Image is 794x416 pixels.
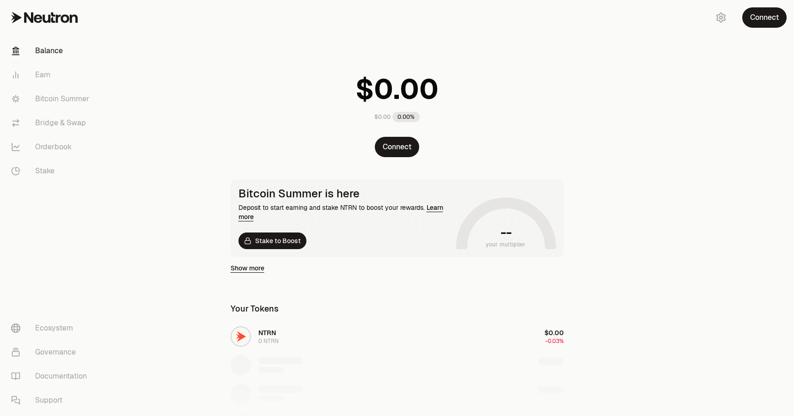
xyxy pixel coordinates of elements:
[392,112,420,122] div: 0.00%
[4,111,100,135] a: Bridge & Swap
[238,203,452,221] div: Deposit to start earning and stake NTRN to boost your rewards.
[374,113,391,121] div: $0.00
[238,232,306,249] a: Stake to Boost
[4,87,100,111] a: Bitcoin Summer
[4,159,100,183] a: Stake
[375,137,419,157] button: Connect
[742,7,787,28] button: Connect
[501,225,511,240] h1: --
[4,340,100,364] a: Governance
[4,316,100,340] a: Ecosystem
[4,39,100,63] a: Balance
[4,63,100,87] a: Earn
[238,187,452,200] div: Bitcoin Summer is here
[231,302,279,315] div: Your Tokens
[231,263,264,273] a: Show more
[486,240,526,249] span: your multiplier
[4,135,100,159] a: Orderbook
[4,388,100,412] a: Support
[4,364,100,388] a: Documentation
